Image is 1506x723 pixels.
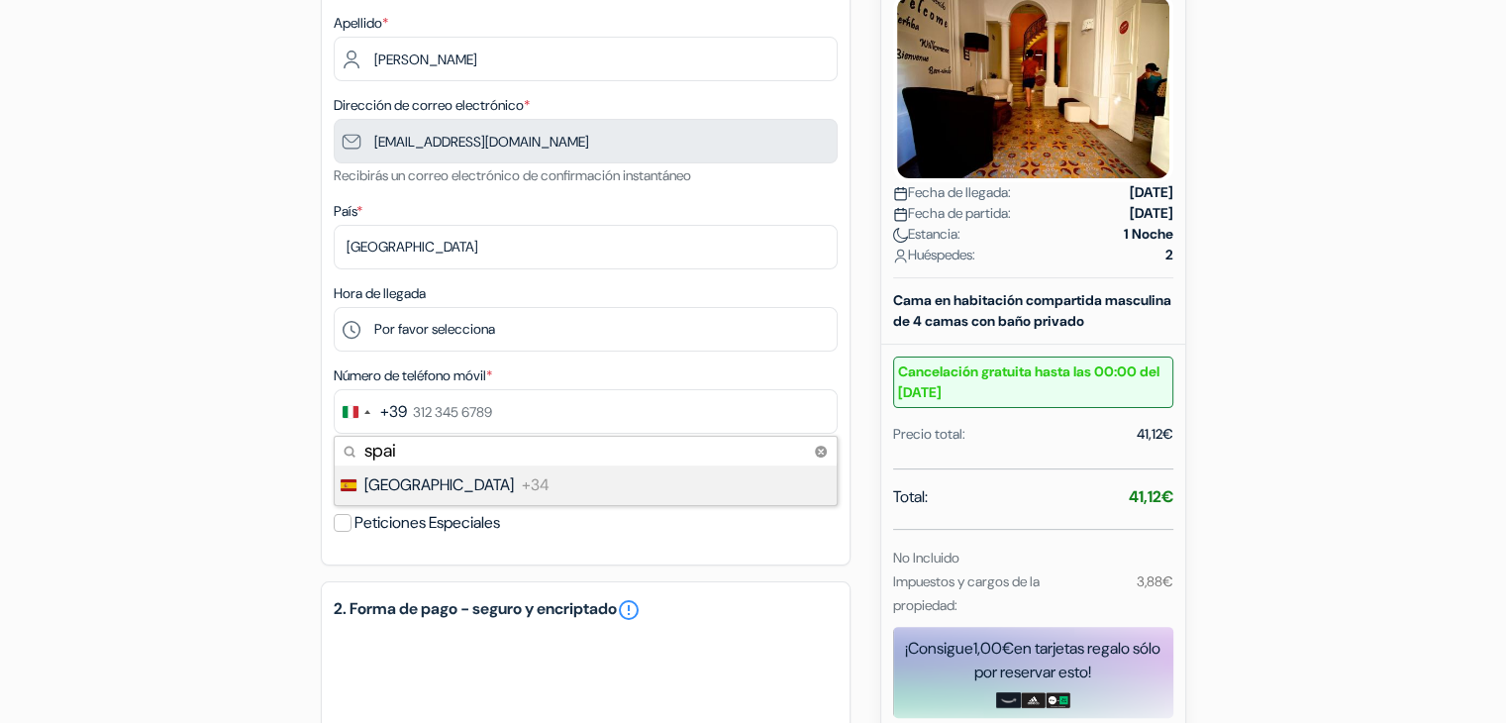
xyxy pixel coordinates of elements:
[334,166,691,184] small: Recibirás un correo electrónico de confirmación instantáneo
[1165,245,1173,265] strong: 2
[809,440,833,464] button: Clear search
[617,598,641,622] a: error_outline
[893,207,908,222] img: calendar.svg
[893,637,1173,684] div: ¡Consigue en tarjetas regalo sólo por reservar esto!
[364,473,514,497] span: [GEOGRAPHIC_DATA]
[893,485,928,509] span: Total:
[996,692,1021,708] img: amazon-card-no-text.png
[893,424,965,445] div: Precio total:
[1021,692,1046,708] img: adidas-card.png
[893,549,959,567] small: No Incluido
[334,389,838,434] input: 312 345 6789
[1136,572,1172,590] small: 3,88€
[893,203,1011,224] span: Fecha de partida:
[335,465,837,505] ul: List of countries
[893,224,960,245] span: Estancia:
[893,291,1171,330] b: Cama en habitación compartida masculina de 4 camas con baño privado
[1129,486,1173,507] strong: 41,12€
[334,365,492,386] label: Número de teléfono móvil
[893,186,908,201] img: calendar.svg
[893,245,975,265] span: Huéspedes:
[893,572,1040,614] small: Impuestos y cargos de la propiedad:
[893,228,908,243] img: moon.svg
[893,249,908,263] img: user_icon.svg
[334,283,426,304] label: Hora de llegada
[334,598,838,622] h5: 2. Forma de pago - seguro y encriptado
[354,509,500,537] label: Peticiones Especiales
[1124,224,1173,245] strong: 1 Noche
[1130,203,1173,224] strong: [DATE]
[334,201,362,222] label: País
[1046,692,1070,708] img: uber-uber-eats-card.png
[893,182,1011,203] span: Fecha de llegada:
[334,95,530,116] label: Dirección de correo electrónico
[335,390,407,433] button: Change country, selected Italy (+39)
[334,13,388,34] label: Apellido
[1130,182,1173,203] strong: [DATE]
[522,473,550,497] span: +34
[335,437,837,465] input: Search
[334,37,838,81] input: Introduzca el apellido
[893,357,1173,408] small: Cancelación gratuita hasta las 00:00 del [DATE]
[380,400,407,424] div: +39
[1137,424,1173,445] div: 41,12€
[973,638,1014,659] span: 1,00€
[334,119,838,163] input: Introduzca la dirección de correo electrónico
